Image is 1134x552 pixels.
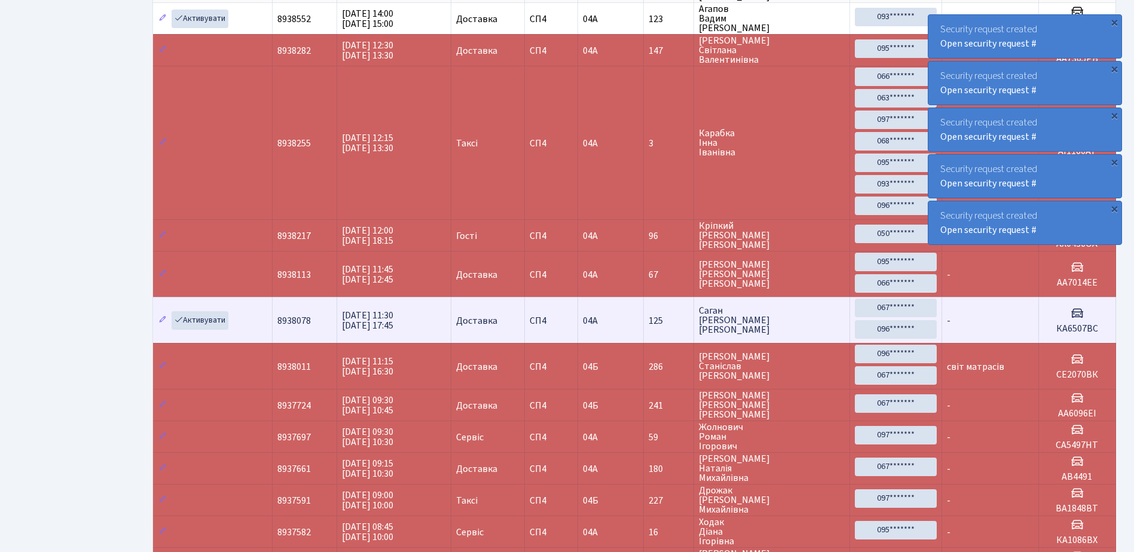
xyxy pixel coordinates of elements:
span: 04А [583,268,598,281]
span: Таксі [456,496,478,505]
span: [DATE] 11:30 [DATE] 17:45 [342,309,393,332]
span: 125 [649,316,689,326]
span: [DATE] 12:00 [DATE] 18:15 [342,224,393,247]
span: 8938217 [277,229,311,243]
h5: АХ0436ОА [1044,238,1111,250]
span: СП4 [530,401,573,410]
span: 04А [583,314,598,327]
span: 123 [649,14,689,24]
span: 04А [583,137,598,150]
span: СП4 [530,362,573,372]
span: 8937591 [277,494,311,507]
span: [DATE] 09:30 [DATE] 10:30 [342,425,393,449]
span: Доставка [456,401,497,410]
h5: ВА1848ВТ [1044,503,1111,514]
span: Доставка [456,14,497,24]
span: 3 [649,139,689,148]
span: СП4 [530,46,573,56]
span: 04Б [583,399,598,412]
span: [DATE] 12:15 [DATE] 13:30 [342,131,393,155]
span: Доставка [456,316,497,326]
span: 286 [649,362,689,372]
span: - [947,526,950,539]
span: 147 [649,46,689,56]
h5: АВ4491 [1044,471,1111,483]
a: Open security request # [940,177,1037,190]
h5: СА5497НТ [1044,440,1111,451]
div: × [1108,16,1120,28]
span: Доставка [456,362,497,372]
a: Open security request # [940,223,1037,237]
span: СП4 [530,528,573,537]
span: СП4 [530,14,573,24]
span: 8937724 [277,399,311,412]
span: СП4 [530,270,573,280]
span: 59 [649,433,689,442]
span: [PERSON_NAME] [PERSON_NAME] [PERSON_NAME] [699,260,845,289]
div: × [1108,156,1120,168]
span: 8937582 [277,526,311,539]
span: Карабка Інна Іванівна [699,128,845,157]
div: Security request created [928,155,1121,198]
span: 8938113 [277,268,311,281]
a: Активувати [172,311,228,330]
h5: АА7014ЕЕ [1044,277,1111,289]
span: [DATE] 09:30 [DATE] 10:45 [342,394,393,417]
span: 8938078 [277,314,311,327]
span: 96 [649,231,689,241]
span: 8937661 [277,462,311,476]
span: Доставка [456,464,497,474]
div: × [1108,203,1120,214]
div: Security request created [928,108,1121,151]
a: Open security request # [940,37,1037,50]
span: Гості [456,231,477,241]
span: 8938255 [277,137,311,150]
h5: КА1086ВХ [1044,535,1111,546]
span: 227 [649,496,689,505]
span: Сервіс [456,528,484,537]
span: Ходак Діана Ігорівна [699,517,845,546]
span: СП4 [530,231,573,241]
div: Security request created [928,15,1121,58]
span: [DATE] 11:45 [DATE] 12:45 [342,263,393,286]
span: СП4 [530,496,573,505]
span: 8938552 [277,13,311,26]
h5: КА6507ВС [1044,323,1111,335]
span: - [947,399,950,412]
span: 04А [583,431,598,444]
div: × [1108,63,1120,75]
span: 04Б [583,360,598,373]
div: Security request created [928,201,1121,244]
span: світ матрасів [947,360,1004,373]
span: - [947,431,950,444]
span: Агапов Вадим [PERSON_NAME] [699,4,845,33]
h5: СЕ2070ВК [1044,369,1111,381]
span: 16 [649,528,689,537]
span: 67 [649,270,689,280]
h5: АА6096ЕІ [1044,408,1111,419]
span: Дрожак [PERSON_NAME] Михайлівна [699,486,845,514]
span: СП4 [530,139,573,148]
span: [PERSON_NAME] Наталія Михайлівна [699,454,845,483]
span: Саган [PERSON_NAME] [PERSON_NAME] [699,306,845,335]
span: [DATE] 09:15 [DATE] 10:30 [342,457,393,480]
span: [DATE] 14:00 [DATE] 15:00 [342,7,393,30]
span: СП4 [530,316,573,326]
span: - [947,462,950,476]
span: Жолнович Роман Ігорович [699,422,845,451]
a: Open security request # [940,130,1037,143]
span: 8937697 [277,431,311,444]
span: 04А [583,44,598,57]
span: 04А [583,462,598,476]
span: [PERSON_NAME] Світлана Валентинівна [699,36,845,65]
div: Security request created [928,62,1121,105]
div: × [1108,109,1120,121]
a: Активувати [172,10,228,28]
span: [DATE] 12:30 [DATE] 13:30 [342,39,393,62]
span: Кріпкий [PERSON_NAME] [PERSON_NAME] [699,221,845,250]
span: Доставка [456,270,497,280]
span: - [947,268,950,281]
span: 04А [583,13,598,26]
a: Open security request # [940,84,1037,97]
span: [PERSON_NAME] Станіслав [PERSON_NAME] [699,352,845,381]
